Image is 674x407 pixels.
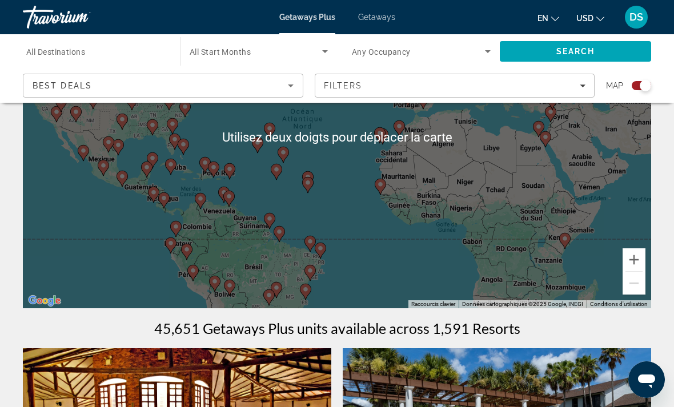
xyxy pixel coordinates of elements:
[26,293,63,308] img: Google
[621,5,651,29] button: User Menu
[462,301,583,307] span: Données cartographiques ©2025 Google, INEGI
[279,13,335,22] a: Getaways Plus
[629,11,643,23] span: DS
[576,10,604,26] button: Change currency
[537,14,548,23] span: en
[500,41,651,62] button: Search
[623,248,645,271] button: Zoom avant
[33,79,294,92] mat-select: Sort by
[358,13,395,22] a: Getaways
[411,300,455,308] button: Raccourcis clavier
[26,45,165,59] input: Select destination
[352,47,411,57] span: Any Occupancy
[606,78,623,94] span: Map
[26,293,63,308] a: Ouvrir cette zone dans Google Maps (dans une nouvelle fenêtre)
[628,361,665,398] iframe: Bouton de lancement de la fenêtre de messagerie
[33,81,92,90] span: Best Deals
[315,74,595,98] button: Filters
[537,10,559,26] button: Change language
[154,320,520,337] h1: 45,651 Getaways Plus units available across 1,591 Resorts
[623,272,645,295] button: Zoom arrière
[190,47,251,57] span: All Start Months
[576,14,593,23] span: USD
[23,2,137,32] a: Travorium
[26,47,85,57] span: All Destinations
[590,301,648,307] a: Conditions d'utilisation (s'ouvre dans un nouvel onglet)
[556,47,595,56] span: Search
[324,81,363,90] span: Filters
